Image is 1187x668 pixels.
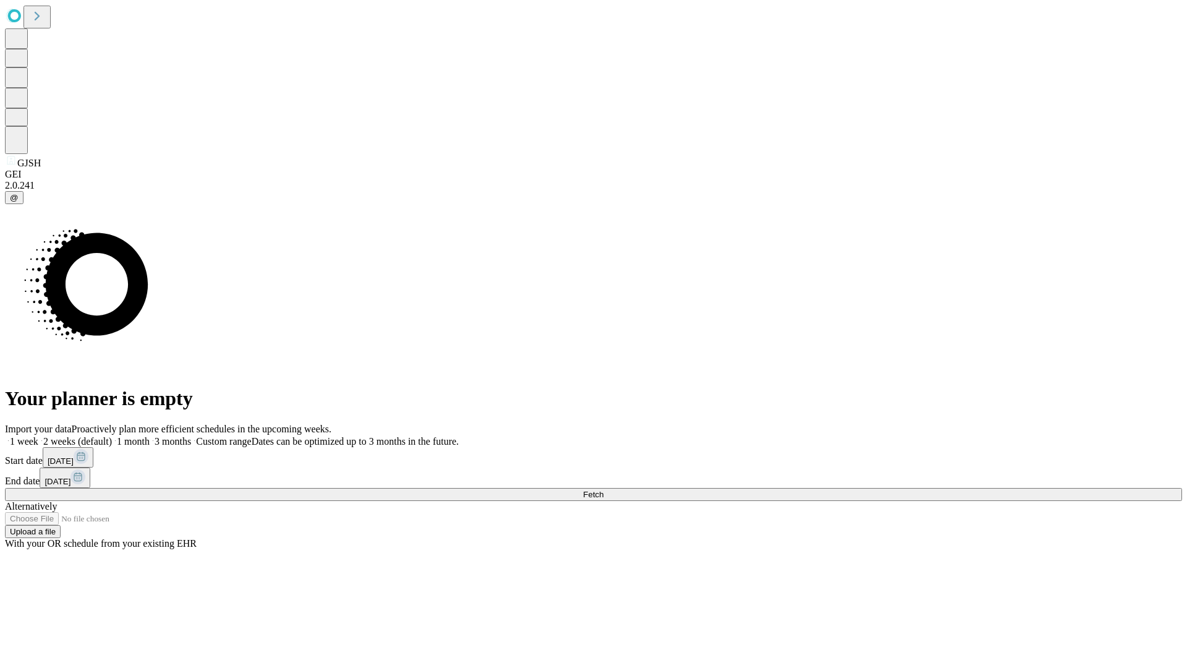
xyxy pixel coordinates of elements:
span: GJSH [17,158,41,168]
div: End date [5,468,1182,488]
span: Proactively plan more efficient schedules in the upcoming weeks. [72,424,331,434]
span: 1 month [117,436,150,447]
span: Alternatively [5,501,57,512]
button: @ [5,191,23,204]
span: 2 weeks (default) [43,436,112,447]
button: Upload a file [5,525,61,538]
span: [DATE] [48,456,74,466]
button: [DATE] [40,468,90,488]
div: 2.0.241 [5,180,1182,191]
button: Fetch [5,488,1182,501]
h1: Your planner is empty [5,387,1182,410]
span: Dates can be optimized up to 3 months in the future. [252,436,459,447]
div: GEI [5,169,1182,180]
span: 3 months [155,436,191,447]
button: [DATE] [43,447,93,468]
span: Fetch [583,490,603,499]
span: With your OR schedule from your existing EHR [5,538,197,549]
span: 1 week [10,436,38,447]
span: Custom range [196,436,251,447]
div: Start date [5,447,1182,468]
span: [DATE] [45,477,70,486]
span: Import your data [5,424,72,434]
span: @ [10,193,19,202]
